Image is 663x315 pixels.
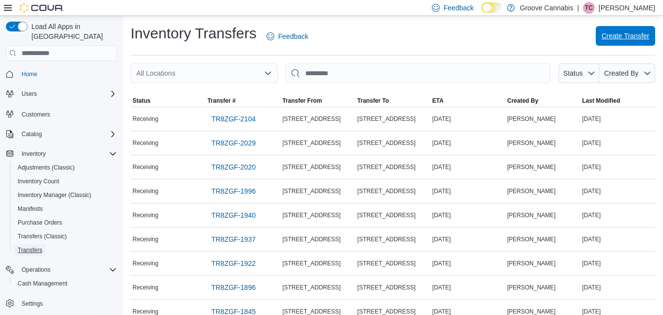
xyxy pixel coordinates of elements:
[430,233,505,245] div: [DATE]
[599,2,655,14] p: [PERSON_NAME]
[282,163,341,171] span: [STREET_ADDRESS]
[22,266,51,274] span: Operations
[282,139,341,147] span: [STREET_ADDRESS]
[357,139,416,147] span: [STREET_ADDRESS]
[212,258,256,268] span: TR8ZGF-1922
[282,115,341,123] span: [STREET_ADDRESS]
[133,115,159,123] span: Receiving
[282,259,341,267] span: [STREET_ADDRESS]
[27,22,117,41] span: Load All Apps in [GEOGRAPHIC_DATA]
[430,113,505,125] div: [DATE]
[444,3,474,13] span: Feedback
[18,191,91,199] span: Inventory Manager (Classic)
[430,161,505,173] div: [DATE]
[22,300,43,308] span: Settings
[286,63,551,83] input: This is a search bar. After typing your query, hit enter to filter the results lower in the page.
[133,235,159,243] span: Receiving
[430,282,505,293] div: [DATE]
[212,234,256,244] span: TR8ZGF-1937
[282,187,341,195] span: [STREET_ADDRESS]
[208,97,236,105] span: Transfer #
[430,258,505,269] div: [DATE]
[580,282,655,293] div: [DATE]
[430,185,505,197] div: [DATE]
[14,217,117,229] span: Purchase Orders
[208,181,260,201] a: TR8ZGF-1996
[133,187,159,195] span: Receiving
[208,205,260,225] a: TR8ZGF-1940
[14,203,47,215] a: Manifests
[14,162,117,173] span: Adjustments (Classic)
[14,230,117,242] span: Transfers (Classic)
[602,31,649,41] span: Create Transfer
[131,95,206,107] button: Status
[18,128,46,140] button: Catalog
[580,209,655,221] div: [DATE]
[14,244,46,256] a: Transfers
[208,229,260,249] a: TR8ZGF-1937
[18,297,117,310] span: Settings
[14,230,71,242] a: Transfers (Classic)
[14,175,63,187] a: Inventory Count
[505,95,581,107] button: Created By
[133,139,159,147] span: Receiving
[18,128,117,140] span: Catalog
[507,187,556,195] span: [PERSON_NAME]
[22,90,37,98] span: Users
[133,284,159,291] span: Receiving
[20,3,64,13] img: Cova
[22,150,46,158] span: Inventory
[357,163,416,171] span: [STREET_ADDRESS]
[2,263,121,277] button: Operations
[18,88,41,100] button: Users
[14,189,95,201] a: Inventory Manager (Classic)
[563,69,583,77] span: Status
[208,109,260,129] a: TR8ZGF-2104
[580,137,655,149] div: [DATE]
[22,130,42,138] span: Catalog
[18,264,54,276] button: Operations
[596,26,655,46] button: Create Transfer
[2,87,121,101] button: Users
[507,115,556,123] span: [PERSON_NAME]
[282,211,341,219] span: [STREET_ADDRESS]
[357,284,416,291] span: [STREET_ADDRESS]
[206,95,281,107] button: Transfer #
[280,95,355,107] button: Transfer From
[599,63,655,83] button: Created By
[583,2,595,14] div: Tammy Crawford
[14,278,117,289] span: Cash Management
[558,63,599,83] button: Status
[131,24,257,43] h1: Inventory Transfers
[212,186,256,196] span: TR8ZGF-1996
[208,254,260,273] a: TR8ZGF-1922
[18,298,47,310] a: Settings
[208,157,260,177] a: TR8ZGF-2020
[133,163,159,171] span: Receiving
[432,97,444,105] span: ETA
[14,278,71,289] a: Cash Management
[507,235,556,243] span: [PERSON_NAME]
[585,2,593,14] span: TC
[10,277,121,290] button: Cash Management
[14,217,66,229] a: Purchase Orders
[263,27,312,46] a: Feedback
[18,219,62,227] span: Purchase Orders
[481,2,502,13] input: Dark Mode
[507,97,538,105] span: Created By
[357,187,416,195] span: [STREET_ADDRESS]
[507,259,556,267] span: [PERSON_NAME]
[577,2,579,14] p: |
[357,115,416,123] span: [STREET_ADDRESS]
[2,296,121,311] button: Settings
[18,109,54,120] a: Customers
[10,174,121,188] button: Inventory Count
[18,232,67,240] span: Transfers (Classic)
[18,68,41,80] a: Home
[507,163,556,171] span: [PERSON_NAME]
[2,147,121,161] button: Inventory
[18,246,42,254] span: Transfers
[10,202,121,216] button: Manifests
[14,189,117,201] span: Inventory Manager (Classic)
[430,209,505,221] div: [DATE]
